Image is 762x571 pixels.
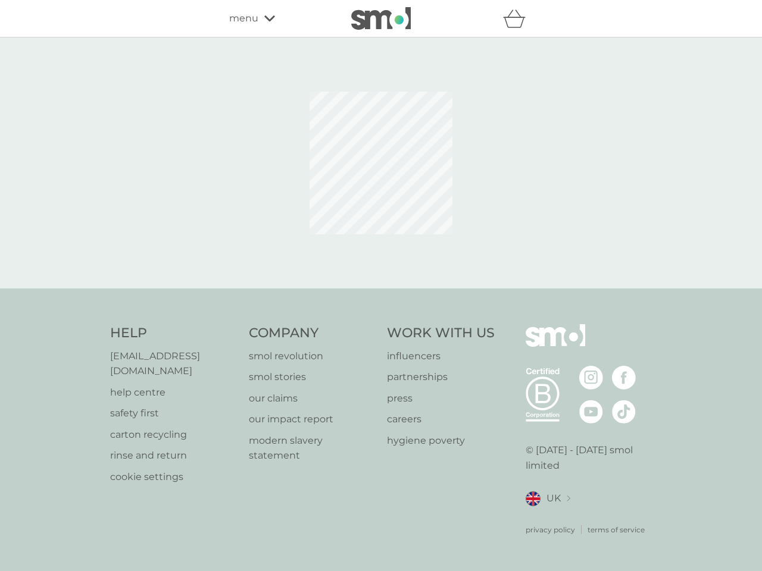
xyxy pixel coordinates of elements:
a: terms of service [588,524,645,535]
span: UK [546,491,561,506]
a: smol revolution [249,349,376,364]
a: smol stories [249,369,376,385]
a: rinse and return [110,448,237,463]
a: our claims [249,391,376,406]
img: visit the smol Tiktok page [612,400,636,423]
h4: Help [110,324,237,343]
a: carton recycling [110,427,237,443]
img: smol [526,324,585,365]
a: hygiene poverty [387,433,495,448]
img: visit the smol Youtube page [579,400,603,423]
a: partnerships [387,369,495,385]
a: [EMAIL_ADDRESS][DOMAIN_NAME] [110,349,237,379]
a: careers [387,412,495,427]
p: © [DATE] - [DATE] smol limited [526,443,652,473]
a: influencers [387,349,495,364]
a: cookie settings [110,469,237,485]
a: safety first [110,406,237,421]
img: smol [351,7,411,30]
a: modern slavery statement [249,433,376,463]
a: privacy policy [526,524,575,535]
img: visit the smol Facebook page [612,366,636,390]
h4: Work With Us [387,324,495,343]
div: basket [503,7,533,30]
span: menu [229,11,258,26]
h4: Company [249,324,376,343]
a: help centre [110,385,237,400]
img: UK flag [526,491,541,506]
img: select a new location [567,495,570,502]
a: press [387,391,495,406]
img: visit the smol Instagram page [579,366,603,390]
a: our impact report [249,412,376,427]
